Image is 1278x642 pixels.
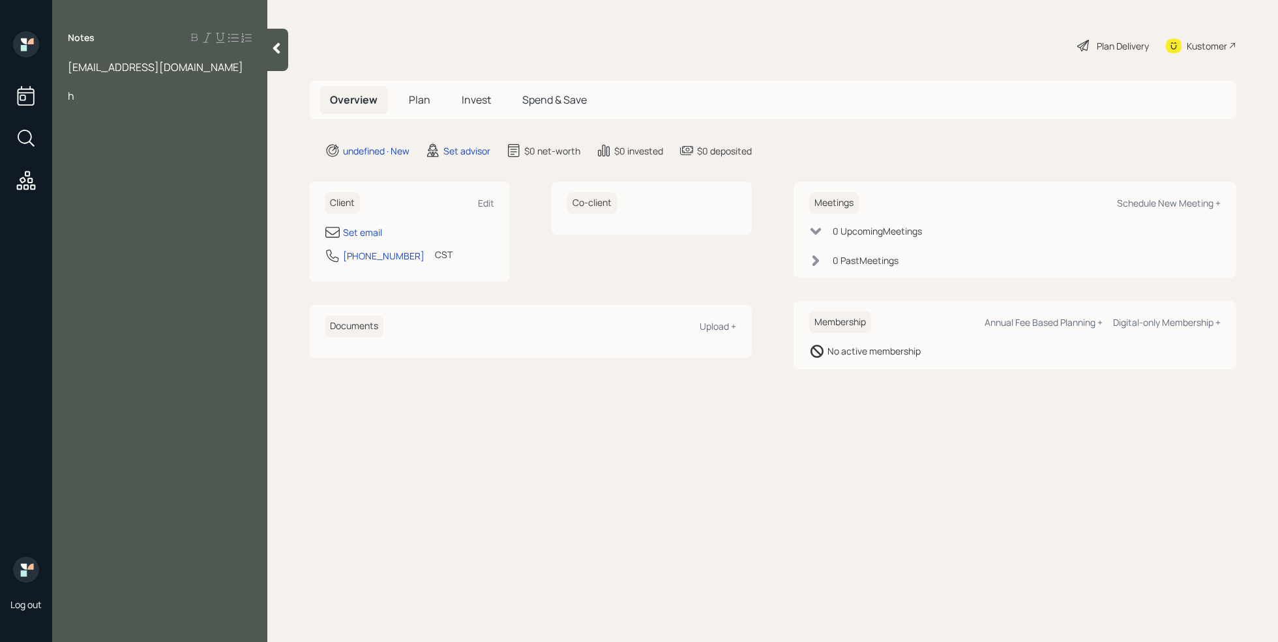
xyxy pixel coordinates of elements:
[700,320,736,332] div: Upload +
[443,144,490,158] div: Set advisor
[68,60,243,74] span: [EMAIL_ADDRESS][DOMAIN_NAME]
[1113,316,1221,328] div: Digital-only Membership +
[833,224,922,238] div: 0 Upcoming Meeting s
[409,93,430,107] span: Plan
[522,93,587,107] span: Spend & Save
[343,249,424,263] div: [PHONE_NUMBER]
[567,192,617,214] h6: Co-client
[809,312,871,333] h6: Membership
[827,344,921,358] div: No active membership
[985,316,1103,328] div: Annual Fee Based Planning +
[1097,39,1149,53] div: Plan Delivery
[10,598,42,611] div: Log out
[68,31,95,44] label: Notes
[325,315,383,337] h6: Documents
[435,248,453,261] div: CST
[13,557,39,583] img: retirable_logo.png
[68,89,74,103] span: h
[478,197,494,209] div: Edit
[330,93,378,107] span: Overview
[1117,197,1221,209] div: Schedule New Meeting +
[343,226,382,239] div: Set email
[833,254,899,267] div: 0 Past Meeting s
[809,192,859,214] h6: Meetings
[325,192,360,214] h6: Client
[462,93,491,107] span: Invest
[614,144,663,158] div: $0 invested
[1187,39,1227,53] div: Kustomer
[343,144,409,158] div: undefined · New
[697,144,752,158] div: $0 deposited
[524,144,580,158] div: $0 net-worth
